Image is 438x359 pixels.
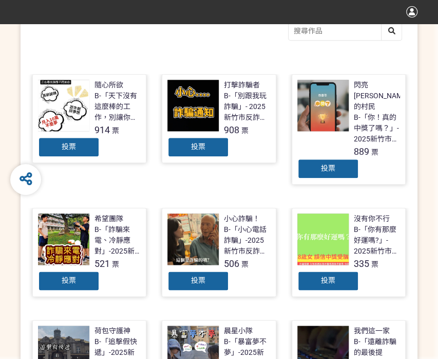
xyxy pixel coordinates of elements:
div: B-「你有那麼好運嗎?」- 2025新竹市反詐視界影片徵件 [354,224,401,257]
span: 票 [371,148,378,156]
div: B-「小心電話詐騙」-2025新竹市反詐視界影片徵件 [224,224,271,257]
div: 我們這一家 [354,326,390,336]
span: 521 [94,258,110,269]
span: 投票 [191,276,205,284]
a: 小心詐騙！B-「小心電話詐騙」-2025新竹市反詐視界影片徵件506票投票 [162,208,276,297]
div: 沒有你不行 [354,213,390,224]
div: B-「詐騙來電、冷靜應對」-2025新竹市反詐視界影片徵件 [94,224,141,257]
div: 荷包守護神 [94,326,130,336]
span: 投票 [321,276,335,284]
span: 335 [354,258,369,269]
span: 506 [224,258,239,269]
div: B-「天下沒有這麼棒的工作，別讓你的求職夢變成惡夢！」- 2025新竹市反詐視界影片徵件 [94,91,141,123]
input: 搜尋作品 [289,22,402,40]
span: 票 [112,127,119,135]
span: 投票 [321,164,335,172]
a: 閃亮[PERSON_NAME]的村民B-「你！真的中獎了嗎？」- 2025新竹市反詐視界影片徵件889票投票 [292,74,406,185]
span: 889 [354,146,369,157]
div: 隨心所欲 [94,80,123,91]
span: 908 [224,124,239,135]
span: 票 [241,260,249,268]
span: 投票 [191,142,205,151]
span: 投票 [62,142,76,151]
span: 票 [241,127,249,135]
a: 打擊詐騙者B-「別跟我玩詐騙」- 2025新竹市反詐視界影片徵件908票投票 [162,74,276,163]
div: B-「別跟我玩詐騙」- 2025新竹市反詐視界影片徵件 [224,91,271,123]
span: 914 [94,124,110,135]
a: 隨心所欲B-「天下沒有這麼棒的工作，別讓你的求職夢變成惡夢！」- 2025新竹市反詐視界影片徵件914票投票 [32,74,147,163]
span: 票 [112,260,119,268]
div: 閃亮[PERSON_NAME]的村民 [354,80,409,112]
div: 小心詐騙！ [224,213,260,224]
span: 票 [371,260,378,268]
span: 投票 [62,276,76,284]
a: 希望團隊B-「詐騙來電、冷靜應對」-2025新竹市反詐視界影片徵件521票投票 [32,208,147,297]
div: 打擊詐騙者 [224,80,260,91]
div: 希望團隊 [94,213,123,224]
div: B-「你！真的中獎了嗎？」- 2025新竹市反詐視界影片徵件 [354,112,401,145]
div: 晨星小隊 [224,326,253,336]
a: 沒有你不行B-「你有那麼好運嗎?」- 2025新竹市反詐視界影片徵件335票投票 [292,208,406,297]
